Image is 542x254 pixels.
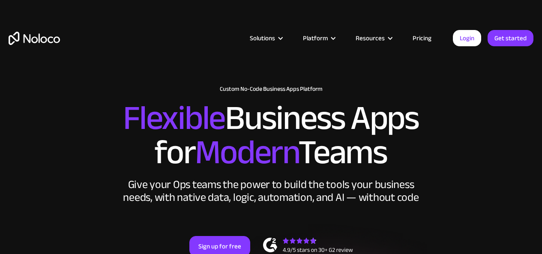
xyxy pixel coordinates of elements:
[9,101,533,170] h2: Business Apps for Teams
[292,33,345,44] div: Platform
[121,178,421,204] div: Give your Ops teams the power to build the tools your business needs, with native data, logic, au...
[250,33,275,44] div: Solutions
[239,33,292,44] div: Solutions
[123,86,225,150] span: Flexible
[345,33,402,44] div: Resources
[356,33,385,44] div: Resources
[303,33,328,44] div: Platform
[488,30,533,46] a: Get started
[195,120,298,184] span: Modern
[9,32,60,45] a: home
[453,30,481,46] a: Login
[402,33,442,44] a: Pricing
[9,86,533,93] h1: Custom No-Code Business Apps Platform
